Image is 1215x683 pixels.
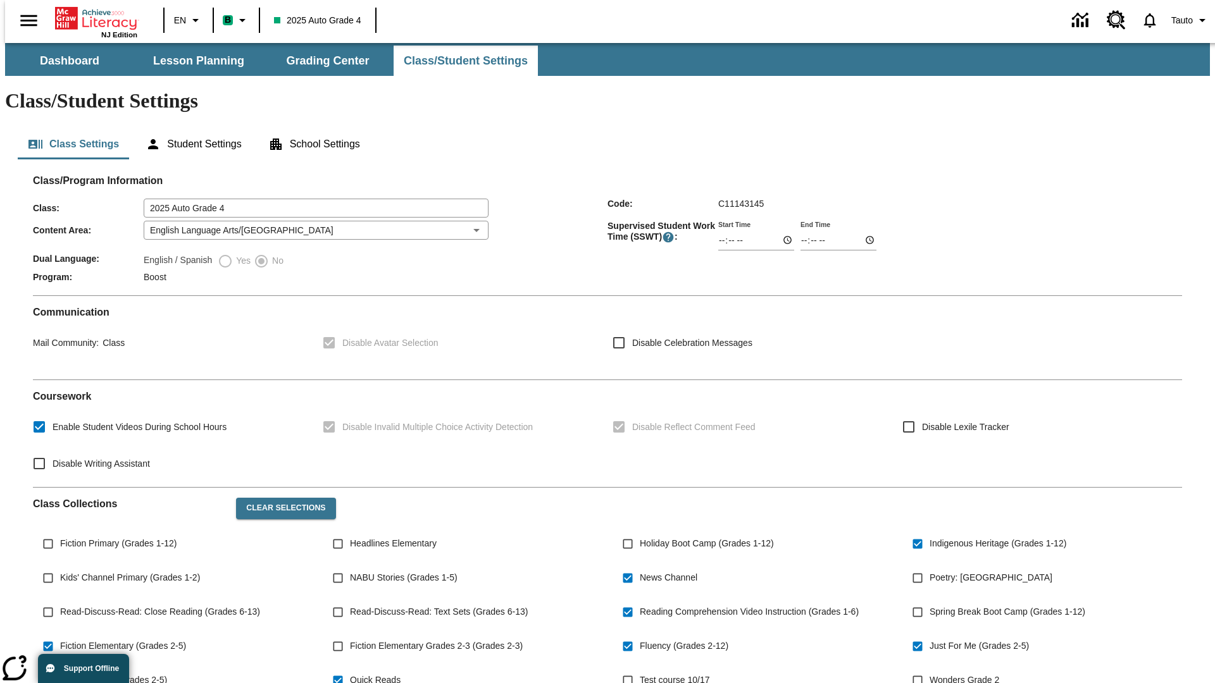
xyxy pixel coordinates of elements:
[342,336,439,350] span: Disable Avatar Selection
[350,571,458,584] span: NABU Stories (Grades 1-5)
[342,421,533,434] span: Disable Invalid Multiple Choice Activity Detection
[33,498,226,510] h2: Class Collections
[18,129,1197,159] div: Class/Student Settings
[33,175,1182,187] h2: Class/Program Information
[33,272,144,282] span: Program :
[607,221,718,243] span: Supervised Student Work Time (SSWT) :
[40,54,99,68] span: Dashboard
[33,390,1182,477] div: Coursework
[662,231,675,243] button: Supervised Student Work Time is the timeframe when students can take LevelSet and when lessons ar...
[922,421,1009,434] span: Disable Lexile Tracker
[55,6,137,31] a: Home
[930,571,1052,584] span: Poetry: [GEOGRAPHIC_DATA]
[33,254,144,264] span: Dual Language :
[33,306,1182,369] div: Communication
[394,46,538,76] button: Class/Student Settings
[144,221,489,240] div: English Language Arts/[GEOGRAPHIC_DATA]
[632,336,752,350] span: Disable Celebration Messages
[1166,9,1215,32] button: Profile/Settings
[640,571,697,584] span: News Channel
[6,46,133,76] button: Dashboard
[60,605,260,618] span: Read-Discuss-Read: Close Reading (Grades 6-13)
[640,639,728,653] span: Fluency (Grades 2-12)
[5,43,1210,76] div: SubNavbar
[801,219,830,229] label: End Time
[60,571,200,584] span: Kids' Channel Primary (Grades 1-2)
[144,199,489,218] input: Class
[5,46,539,76] div: SubNavbar
[274,14,361,27] span: 2025 Auto Grade 4
[33,306,1182,318] h2: Communication
[718,219,751,229] label: Start Time
[1099,3,1133,37] a: Resource Center, Will open in new tab
[930,605,1085,618] span: Spring Break Boot Camp (Grades 1-12)
[258,129,370,159] button: School Settings
[144,272,166,282] span: Boost
[218,9,255,32] button: Boost Class color is mint green. Change class color
[640,605,859,618] span: Reading Comprehension Video Instruction (Grades 1-6)
[18,129,129,159] button: Class Settings
[10,2,47,39] button: Open side menu
[1064,3,1099,38] a: Data Center
[350,639,523,653] span: Fiction Elementary Grades 2-3 (Grades 2-3)
[174,14,186,27] span: EN
[236,498,335,519] button: Clear Selections
[350,537,437,550] span: Headlines Elementary
[33,187,1182,285] div: Class/Program Information
[55,4,137,39] div: Home
[33,390,1182,402] h2: Course work
[60,639,186,653] span: Fiction Elementary (Grades 2-5)
[33,225,144,235] span: Content Area :
[225,12,231,28] span: B
[404,54,528,68] span: Class/Student Settings
[99,338,125,348] span: Class
[33,203,144,213] span: Class :
[135,129,251,159] button: Student Settings
[64,664,119,673] span: Support Offline
[1133,4,1166,37] a: Notifications
[33,338,99,348] span: Mail Community :
[1171,14,1193,27] span: Tauto
[350,605,528,618] span: Read-Discuss-Read: Text Sets (Grades 6-13)
[632,421,756,434] span: Disable Reflect Comment Feed
[53,421,227,434] span: Enable Student Videos During School Hours
[38,654,129,683] button: Support Offline
[135,46,262,76] button: Lesson Planning
[168,9,209,32] button: Language: EN, Select a language
[53,457,150,471] span: Disable Writing Assistant
[101,31,137,39] span: NJ Edition
[60,537,177,550] span: Fiction Primary (Grades 1-12)
[930,639,1029,653] span: Just For Me (Grades 2-5)
[5,89,1210,113] h1: Class/Student Settings
[718,199,764,209] span: C11143145
[640,537,774,550] span: Holiday Boot Camp (Grades 1-12)
[286,54,369,68] span: Grading Center
[607,199,718,209] span: Code :
[144,254,212,269] label: English / Spanish
[265,46,391,76] button: Grading Center
[153,54,244,68] span: Lesson Planning
[269,254,283,268] span: No
[233,254,251,268] span: Yes
[930,537,1066,550] span: Indigenous Heritage (Grades 1-12)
